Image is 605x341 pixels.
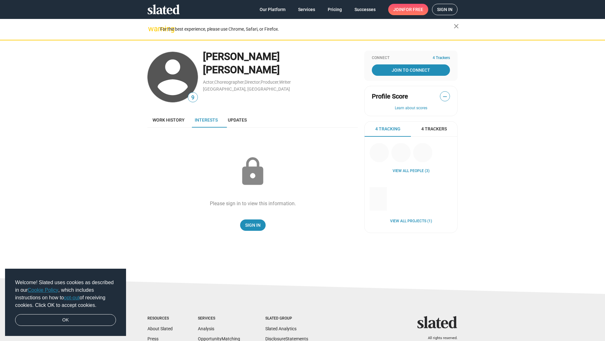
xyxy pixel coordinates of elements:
span: Services [298,4,315,15]
div: Slated Group [265,316,308,321]
a: Pricing [323,4,347,15]
a: Choreographer [214,80,244,85]
span: 4 Tracking [375,126,400,132]
span: Join To Connect [373,64,449,76]
span: 9 [188,93,198,102]
a: Producer [261,80,279,85]
a: View all People (3) [393,169,429,174]
span: Profile Score [372,92,408,101]
div: Connect [372,56,450,61]
a: Join To Connect [372,64,450,76]
a: Our Platform [255,4,291,15]
span: Sign in [437,4,452,15]
span: — [440,93,450,101]
a: [GEOGRAPHIC_DATA], [GEOGRAPHIC_DATA] [203,87,290,92]
span: 4 Trackers [421,126,447,132]
a: Slated Analytics [265,326,297,331]
a: Work history [147,112,190,128]
a: Actor [203,80,214,85]
span: for free [403,4,423,15]
a: Sign In [240,219,266,231]
a: About Slated [147,326,173,331]
span: Interests [195,117,218,123]
a: opt-out [64,295,80,300]
span: Our Platform [260,4,285,15]
span: , [244,81,245,84]
a: Analysis [198,326,214,331]
mat-icon: close [452,22,460,30]
a: Cookie Policy [28,287,58,293]
span: Successes [354,4,376,15]
div: cookieconsent [5,269,126,336]
span: Updates [228,117,247,123]
mat-icon: warning [148,25,156,33]
a: Successes [349,4,381,15]
div: Services [198,316,240,321]
a: Sign in [432,4,458,15]
span: Pricing [328,4,342,15]
button: Learn about scores [372,106,450,111]
span: 4 Trackers [433,56,450,61]
div: Please sign in to view this information. [210,200,296,207]
span: Work history [153,117,185,123]
a: dismiss cookie message [15,314,116,326]
a: Interests [190,112,223,128]
a: View all Projects (1) [390,219,432,224]
a: Services [293,4,320,15]
a: Joinfor free [388,4,428,15]
span: , [260,81,261,84]
span: Welcome! Slated uses cookies as described in our , which includes instructions on how to of recei... [15,279,116,309]
div: For the best experience, please use Chrome, Safari, or Firefox. [160,25,454,33]
a: Director [245,80,260,85]
div: Resources [147,316,173,321]
span: Join [393,4,423,15]
a: Updates [223,112,252,128]
a: Writer [279,80,291,85]
span: Sign In [245,219,261,231]
mat-icon: lock [237,156,268,188]
div: [PERSON_NAME] [PERSON_NAME] [203,50,358,77]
